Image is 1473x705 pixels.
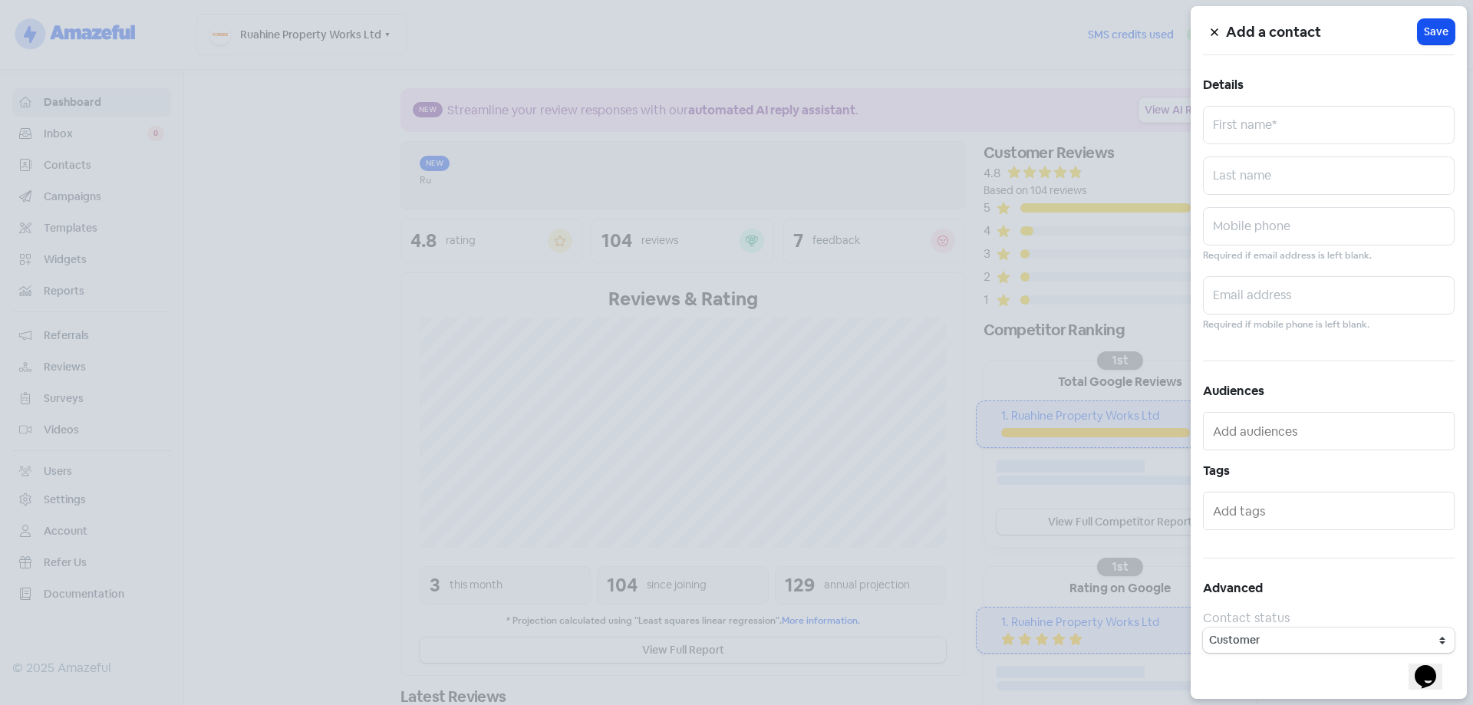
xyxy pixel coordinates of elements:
div: Contact status [1203,609,1455,628]
input: Add tags [1213,499,1448,523]
input: Email address [1203,276,1455,315]
input: First name [1203,106,1455,144]
input: Add audiences [1213,419,1448,443]
input: Mobile phone [1203,207,1455,245]
input: Last name [1203,156,1455,195]
small: Required if email address is left blank. [1203,249,1372,263]
button: Save [1418,19,1455,44]
h5: Tags [1203,460,1455,483]
h5: Add a contact [1226,21,1418,44]
h5: Advanced [1203,577,1455,600]
h5: Details [1203,74,1455,97]
small: Required if mobile phone is left blank. [1203,318,1369,332]
h5: Audiences [1203,380,1455,403]
span: Save [1424,24,1448,40]
iframe: chat widget [1409,644,1458,690]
